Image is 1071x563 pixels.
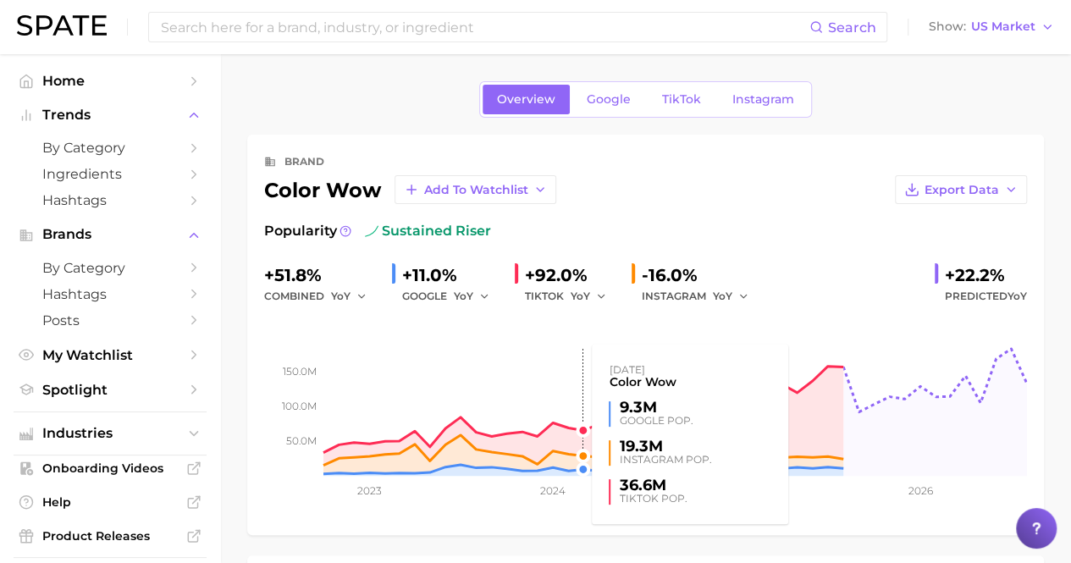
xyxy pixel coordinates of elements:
[454,286,490,306] button: YoY
[284,152,324,172] div: brand
[540,484,566,497] tspan: 2024
[571,286,607,306] button: YoY
[828,19,876,36] span: Search
[14,455,207,481] a: Onboarding Videos
[42,260,178,276] span: by Category
[14,377,207,403] a: Spotlight
[42,426,178,441] span: Industries
[331,286,367,306] button: YoY
[713,286,749,306] button: YoY
[42,108,178,123] span: Trends
[357,484,382,497] tspan: 2023
[14,307,207,334] a: Posts
[945,262,1027,289] div: +22.2%
[648,85,715,114] a: TikTok
[14,161,207,187] a: Ingredients
[159,13,809,41] input: Search here for a brand, industry, or ingredient
[945,286,1027,306] span: Predicted
[402,286,501,306] div: GOOGLE
[971,22,1035,31] span: US Market
[42,227,178,242] span: Brands
[929,22,966,31] span: Show
[264,262,378,289] div: +51.8%
[17,15,107,36] img: SPATE
[42,461,178,476] span: Onboarding Videos
[895,175,1027,204] button: Export Data
[42,347,178,363] span: My Watchlist
[365,224,378,238] img: sustained riser
[14,222,207,247] button: Brands
[42,494,178,510] span: Help
[14,523,207,549] a: Product Releases
[14,135,207,161] a: by Category
[14,187,207,213] a: Hashtags
[264,175,556,204] div: color wow
[925,183,999,197] span: Export Data
[424,183,528,197] span: Add to Watchlist
[42,192,178,208] span: Hashtags
[642,262,760,289] div: -16.0%
[925,16,1058,38] button: ShowUS Market
[14,342,207,368] a: My Watchlist
[42,382,178,398] span: Spotlight
[14,489,207,515] a: Help
[725,484,749,497] tspan: 2025
[1008,290,1027,302] span: YoY
[525,286,618,306] div: TIKTOK
[42,286,178,302] span: Hashtags
[525,262,618,289] div: +92.0%
[572,85,645,114] a: Google
[331,289,351,303] span: YoY
[497,92,555,107] span: Overview
[264,286,378,306] div: combined
[908,484,932,497] tspan: 2026
[454,289,473,303] span: YoY
[483,85,570,114] a: Overview
[42,140,178,156] span: by Category
[14,421,207,446] button: Industries
[42,166,178,182] span: Ingredients
[642,286,760,306] div: INSTAGRAM
[42,528,178,544] span: Product Releases
[402,262,501,289] div: +11.0%
[14,281,207,307] a: Hashtags
[14,68,207,94] a: Home
[264,221,337,241] span: Popularity
[42,73,178,89] span: Home
[42,312,178,328] span: Posts
[365,221,491,241] span: sustained riser
[662,92,701,107] span: TikTok
[713,289,732,303] span: YoY
[587,92,631,107] span: Google
[395,175,556,204] button: Add to Watchlist
[718,85,809,114] a: Instagram
[571,289,590,303] span: YoY
[14,102,207,128] button: Trends
[732,92,794,107] span: Instagram
[14,255,207,281] a: by Category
